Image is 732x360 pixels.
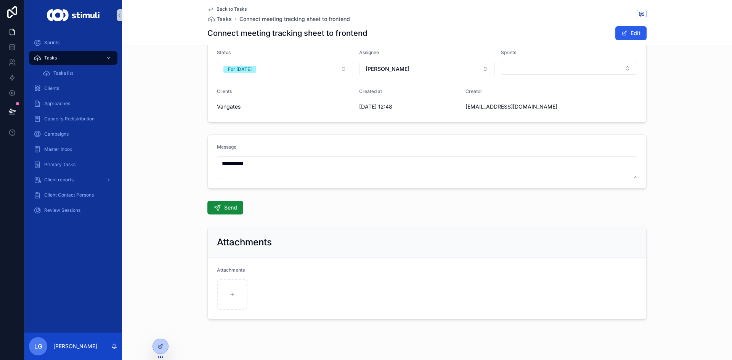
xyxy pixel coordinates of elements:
[29,51,117,65] a: Tasks
[217,236,272,248] h2: Attachments
[359,62,495,76] button: Select Button
[44,40,59,46] span: Sprints
[217,103,241,110] span: Vangates
[217,6,247,12] span: Back to Tasks
[501,62,637,75] button: Select Button
[29,188,117,202] a: Client Contact Persons
[53,342,97,350] p: [PERSON_NAME]
[29,97,117,110] a: Approaches
[29,158,117,171] a: Primary Tasks
[29,112,117,126] a: Capacity Redistribution
[217,62,353,76] button: Select Button
[38,66,117,80] a: Tasks list
[44,131,69,137] span: Campaigns
[44,101,70,107] span: Approaches
[29,173,117,187] a: Client reports
[44,192,94,198] span: Client Contact Persons
[359,88,382,94] span: Created at
[47,9,99,21] img: App logo
[217,15,232,23] span: Tasks
[44,85,59,91] span: Clients
[228,66,252,73] div: For [DATE]
[24,30,122,227] div: scrollable content
[34,342,42,351] span: LG
[359,50,379,55] span: Assignee
[44,177,74,183] span: Client reports
[44,162,75,168] span: Primary Tasks
[466,88,482,94] span: Creator
[466,103,566,110] span: [EMAIL_ADDRESS][DOMAIN_NAME]
[44,146,72,152] span: Master Inbox
[217,50,231,55] span: Status
[217,267,245,273] span: Attachments
[29,127,117,141] a: Campaigns
[44,207,80,213] span: Review Sessions
[239,15,350,23] a: Connect meeting tracking sheet to frontend
[501,50,516,55] span: Sprints
[207,201,243,214] button: Send
[29,82,117,95] a: Clients
[44,55,57,61] span: Tasks
[207,28,367,38] h1: Connect meeting tracking sheet to frontend
[44,116,95,122] span: Capacity Redistribution
[207,6,247,12] a: Back to Tasks
[29,36,117,50] a: Sprints
[207,15,232,23] a: Tasks
[366,65,409,73] span: [PERSON_NAME]
[359,103,460,110] span: [DATE] 12:48
[217,144,236,150] span: Message
[224,204,237,211] span: Send
[29,142,117,156] a: Master Inbox
[29,203,117,217] a: Review Sessions
[53,70,73,76] span: Tasks list
[217,88,232,94] span: Clients
[615,26,647,40] button: Edit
